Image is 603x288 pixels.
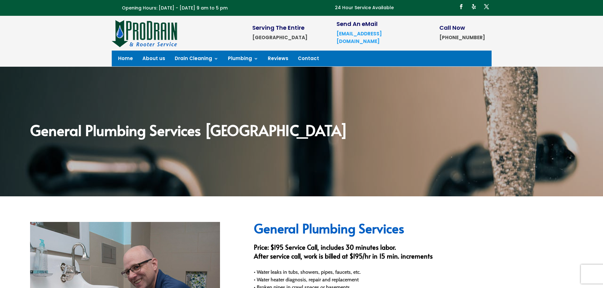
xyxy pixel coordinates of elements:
[252,24,305,32] span: Serving The Entire
[439,24,465,32] span: Call Now
[252,34,307,41] strong: [GEOGRAPHIC_DATA]
[439,34,485,41] strong: [PHONE_NUMBER]
[254,222,573,238] h2: General Plumbing Services
[268,56,288,63] a: Reviews
[142,56,165,63] a: About us
[481,2,492,12] a: Follow on X
[469,2,479,12] a: Follow on Yelp
[456,2,466,12] a: Follow on Facebook
[30,123,573,140] h2: General Plumbing Services [GEOGRAPHIC_DATA]
[175,56,218,63] a: Drain Cleaning
[335,4,394,12] p: 24 Hour Service Available
[336,30,382,45] a: [EMAIL_ADDRESS][DOMAIN_NAME]
[118,56,133,63] a: Home
[122,5,228,11] span: Opening Hours: [DATE] - [DATE] 9 am to 5 pm
[228,56,258,63] a: Plumbing
[298,56,319,63] a: Contact
[254,243,573,264] h3: Price: $195 Service Call, includes 30 minutes labor. After service call, work is billed at $195/h...
[336,20,378,28] span: Send An eMail
[112,19,178,47] img: site-logo-100h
